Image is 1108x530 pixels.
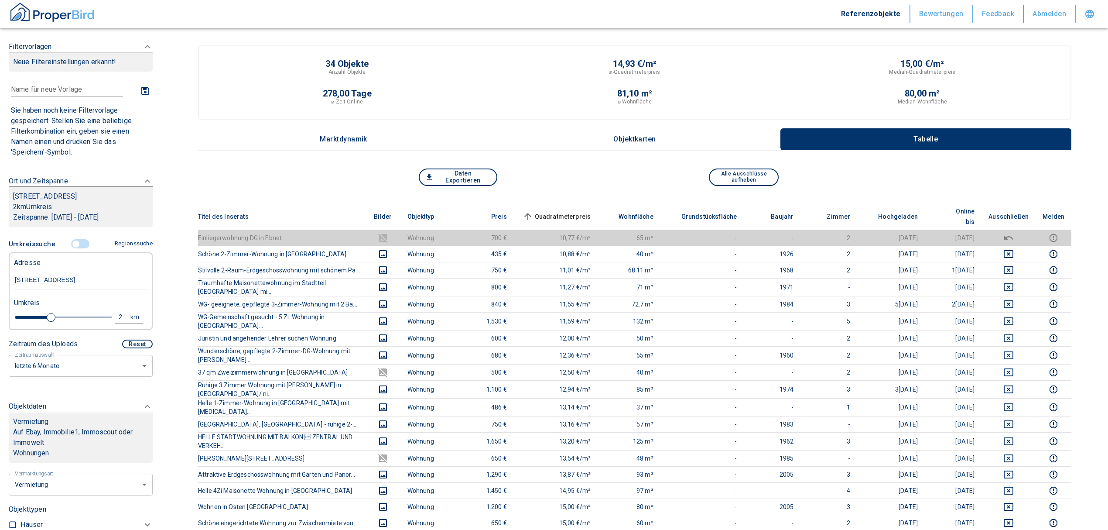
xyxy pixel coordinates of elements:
p: 80,00 m² [905,89,940,98]
th: Wunderschöne, gepflegte 2-Zimmer-DG-Wohnung mit [PERSON_NAME]... [198,346,366,364]
td: - [660,482,744,499]
th: Traumhafte Maisonettewohnung im Stadtteil [GEOGRAPHIC_DATA] mi... [198,278,366,296]
p: Median-Quadratmeterpreis [889,68,955,76]
span: Grundstücksfläche [667,211,737,222]
th: Stilvolle 2-Raum-Erdgeschosswohnung mit schönem Pa... [198,262,366,278]
button: deselect this listing [988,384,1029,395]
td: 125 m² [598,432,660,450]
span: Objekttyp [407,211,448,222]
td: 10,88 €/m² [514,246,598,262]
p: Objektdaten [9,401,46,412]
td: [DATE] [925,398,981,416]
td: [DATE] [925,312,981,330]
button: report this listing [1043,419,1064,430]
span: Preis [477,211,507,222]
td: Wohnung [400,278,457,296]
td: 68.11 m² [598,262,660,278]
th: Schöne 2-Zimmer-Wohnung in [GEOGRAPHIC_DATA] [198,246,366,262]
td: Wohnung [400,296,457,312]
button: Referenzobjekte [832,5,910,23]
p: Zeitspanne: [DATE] - [DATE] [13,212,148,223]
button: images [373,402,393,413]
td: 2 [800,330,857,346]
button: images [373,233,393,243]
div: Ort und Zeitspanne[STREET_ADDRESS]2kmUmkreisZeitspanne: [DATE] - [DATE] [9,167,153,236]
td: Wohnung [400,398,457,416]
td: 1962 [744,432,800,450]
td: 1[DATE] [925,262,981,278]
td: - [800,416,857,432]
button: deselect this listing [988,316,1029,327]
img: ProperBird Logo and Home Button [9,1,96,23]
td: [DATE] [925,482,981,499]
button: images [373,299,393,310]
div: 2 [117,312,133,323]
button: images [373,265,393,275]
td: 3 [800,296,857,312]
td: 4 [800,482,857,499]
td: 65 m² [598,230,660,246]
button: Feedback [973,5,1024,23]
td: - [660,230,744,246]
button: images [373,333,393,344]
span: Baujahr [757,211,793,222]
button: images [373,316,393,327]
button: deselect this listing [988,436,1029,447]
button: images [373,518,393,528]
button: images [373,502,393,512]
td: 5 [800,312,857,330]
p: Anzahl Objekte [328,68,366,76]
p: Wohnungen [13,448,148,458]
th: Einliegerwohnung DG in Ebnet [198,230,366,246]
p: 2 km Umkreis [13,202,148,212]
p: 34 Objekte [325,59,369,68]
td: [DATE] [857,246,925,262]
button: report this listing [1043,502,1064,512]
div: FiltervorlagenNeue Filtereinstellungen erkannt! [9,33,153,80]
button: deselect this listing [988,282,1029,293]
th: Helle 1-Zimmer-Wohnung in [GEOGRAPHIC_DATA] mit [MEDICAL_DATA]... [198,398,366,416]
td: Wohnung [400,432,457,450]
td: 1985 [744,450,800,466]
td: 1984 [744,296,800,312]
button: images [373,384,393,395]
td: 3 [800,380,857,398]
input: Adresse ändern [14,270,147,290]
button: images [373,419,393,430]
td: 680 € [457,346,514,364]
th: Wohnen in Osten [GEOGRAPHIC_DATA] [198,499,366,515]
button: deselect this listing [988,367,1029,378]
th: Ruhige 3 Zimmer Wohnung mit [PERSON_NAME] in [GEOGRAPHIC_DATA]/ ni... [198,380,366,398]
th: WG-Gemeinschaft gesucht - 5 Zi. Wohnung in [GEOGRAPHIC_DATA]... [198,312,366,330]
p: Vermietung [13,416,49,427]
button: deselect this listing [988,485,1029,496]
p: Ort und Zeitspanne [9,176,68,186]
button: images [373,485,393,496]
span: Online bis [932,206,975,227]
td: 1 [800,398,857,416]
td: 80 m² [598,499,660,515]
button: ProperBird Logo and Home Button [9,1,96,27]
button: Regionssuche [111,236,153,251]
td: 1974 [744,380,800,398]
td: - [660,432,744,450]
td: [DATE] [925,380,981,398]
td: 40 m² [598,246,660,262]
td: 1.530 € [457,312,514,330]
td: - [660,398,744,416]
p: Auf Ebay, Immobilie1, Immoscout oder Immowelt [13,427,148,448]
div: letzte 6 Monate [9,473,153,496]
p: [STREET_ADDRESS] [13,191,148,202]
td: 750 € [457,416,514,432]
td: 2 [800,262,857,278]
th: WG- geeignete, gepflegte 3-Zimmer-Wohnung mit 2 Ba... [198,296,366,312]
button: deselect this listing [988,518,1029,528]
td: 13,16 €/m² [514,416,598,432]
td: 13,14 €/m² [514,398,598,416]
td: - [660,296,744,312]
td: 11,59 €/m² [514,312,598,330]
td: 2 [800,230,857,246]
td: 40 m² [598,364,660,380]
td: 3 [800,466,857,482]
td: [DATE] [925,246,981,262]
